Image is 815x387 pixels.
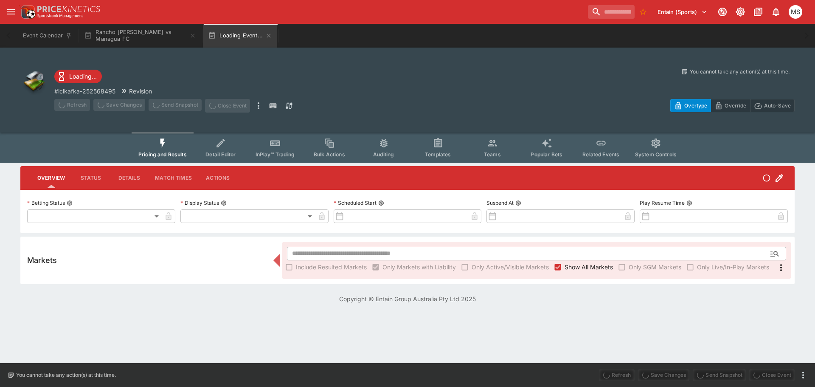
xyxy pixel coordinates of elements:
[256,151,295,158] span: InPlay™ Trading
[72,168,110,188] button: Status
[768,4,784,20] button: Notifications
[484,151,501,158] span: Teams
[635,151,677,158] span: System Controls
[636,5,650,19] button: No Bookmarks
[334,199,377,206] p: Scheduled Start
[3,4,19,20] button: open drawer
[582,151,619,158] span: Related Events
[205,151,236,158] span: Detail Editor
[531,151,562,158] span: Popular Bets
[37,6,100,12] img: PriceKinetics
[31,168,72,188] button: Overview
[67,200,73,206] button: Betting Status
[515,200,521,206] button: Suspend At
[652,5,712,19] button: Select Tenant
[725,101,746,110] p: Override
[789,5,802,19] div: Matthew Scott
[253,99,264,113] button: more
[690,68,790,76] p: You cannot take any action(s) at this time.
[110,168,148,188] button: Details
[640,199,685,206] p: Play Resume Time
[138,151,187,158] span: Pricing and Results
[767,246,782,261] button: Open
[565,263,613,271] span: Show All Markets
[373,151,394,158] span: Auditing
[629,263,681,271] span: Only SGM Markets
[180,199,219,206] p: Display Status
[486,199,514,206] p: Suspend At
[296,263,367,271] span: Include Resulted Markets
[776,263,786,273] svg: More
[199,168,237,188] button: Actions
[27,199,65,206] p: Betting Status
[19,3,36,20] img: PriceKinetics Logo
[472,263,549,271] span: Only Active/Visible Markets
[129,87,152,96] p: Revision
[425,151,451,158] span: Templates
[378,200,384,206] button: Scheduled Start
[132,133,683,163] div: Event type filters
[203,24,277,48] button: Loading Event...
[733,4,748,20] button: Toggle light/dark mode
[711,99,750,112] button: Override
[697,263,769,271] span: Only Live/In-Play Markets
[715,4,730,20] button: Connected to PK
[684,101,707,110] p: Overtype
[37,14,83,18] img: Sportsbook Management
[79,24,201,48] button: Rancho [PERSON_NAME] vs Managua FC
[221,200,227,206] button: Display Status
[670,99,711,112] button: Overtype
[148,168,199,188] button: Match Times
[54,87,115,96] p: Copy To Clipboard
[798,370,808,380] button: more
[686,200,692,206] button: Play Resume Time
[314,151,345,158] span: Bulk Actions
[670,99,795,112] div: Start From
[18,24,77,48] button: Event Calendar
[750,4,766,20] button: Documentation
[588,5,635,19] input: search
[69,72,97,81] p: Loading...
[786,3,805,21] button: Matthew Scott
[764,101,791,110] p: Auto-Save
[16,371,116,379] p: You cannot take any action(s) at this time.
[27,255,57,265] h5: Markets
[382,263,456,271] span: Only Markets with Liability
[750,99,795,112] button: Auto-Save
[20,68,48,95] img: other.png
